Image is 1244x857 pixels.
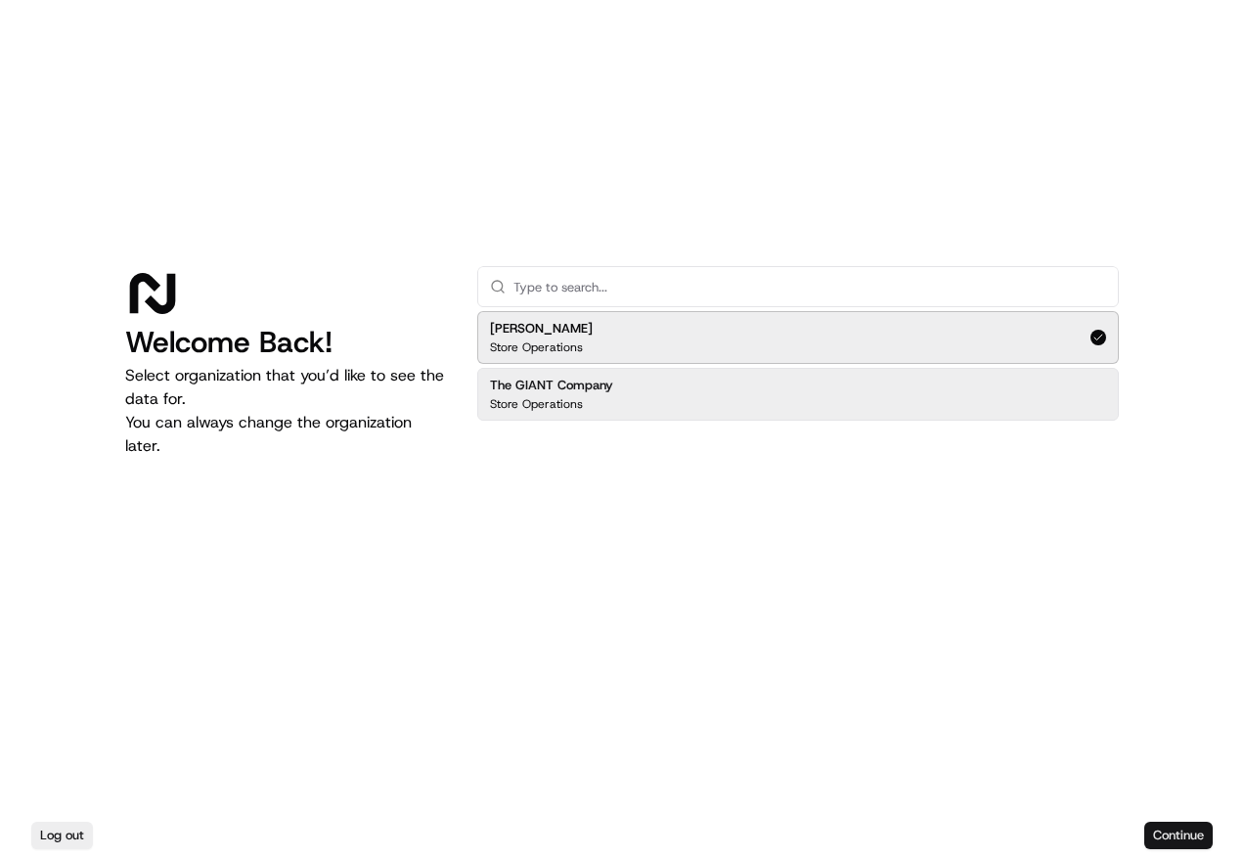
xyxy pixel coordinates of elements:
[1144,822,1213,849] button: Continue
[490,320,593,338] h2: [PERSON_NAME]
[490,377,613,394] h2: The GIANT Company
[125,364,446,458] p: Select organization that you’d like to see the data for. You can always change the organization l...
[490,339,583,355] p: Store Operations
[513,267,1106,306] input: Type to search...
[490,396,583,412] p: Store Operations
[125,325,446,360] h1: Welcome Back!
[31,822,93,849] button: Log out
[477,307,1119,425] div: Suggestions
